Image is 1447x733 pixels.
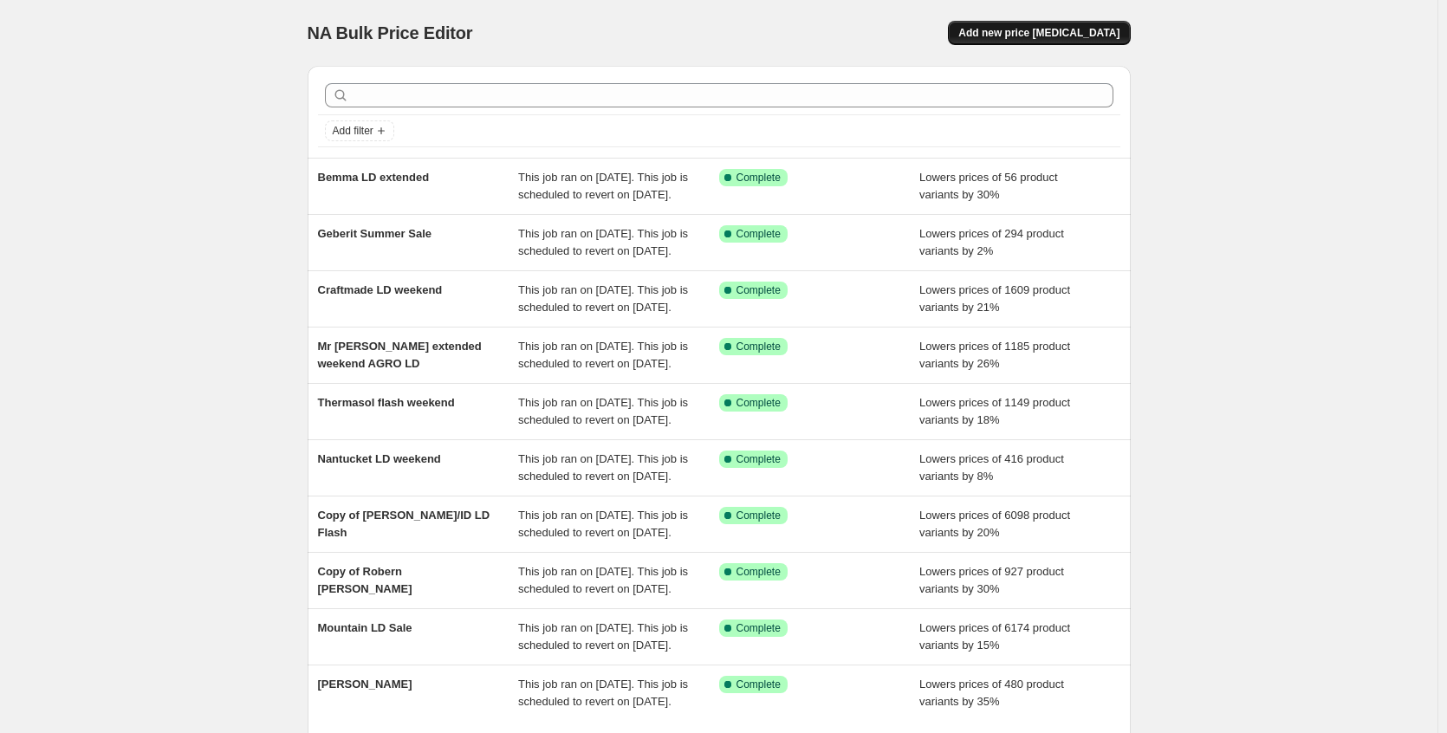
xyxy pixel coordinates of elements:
span: Lowers prices of 416 product variants by 8% [919,452,1064,483]
span: Lowers prices of 6174 product variants by 15% [919,621,1070,652]
span: This job ran on [DATE]. This job is scheduled to revert on [DATE]. [518,509,688,539]
span: Add filter [333,124,373,138]
span: Lowers prices of 1185 product variants by 26% [919,340,1070,370]
span: Copy of [PERSON_NAME]/ID LD Flash [318,509,490,539]
span: Complete [736,621,781,635]
span: Mountain LD Sale [318,621,412,634]
span: This job ran on [DATE]. This job is scheduled to revert on [DATE]. [518,621,688,652]
button: Add new price [MEDICAL_DATA] [948,21,1130,45]
span: Lowers prices of 294 product variants by 2% [919,227,1064,257]
span: Complete [736,340,781,354]
span: Complete [736,565,781,579]
span: Lowers prices of 6098 product variants by 20% [919,509,1070,539]
span: This job ran on [DATE]. This job is scheduled to revert on [DATE]. [518,678,688,708]
span: This job ran on [DATE]. This job is scheduled to revert on [DATE]. [518,565,688,595]
span: Bemma LD extended [318,171,430,184]
span: Complete [736,509,781,522]
span: Complete [736,396,781,410]
span: Lowers prices of 1149 product variants by 18% [919,396,1070,426]
span: This job ran on [DATE]. This job is scheduled to revert on [DATE]. [518,452,688,483]
span: NA Bulk Price Editor [308,23,473,42]
span: This job ran on [DATE]. This job is scheduled to revert on [DATE]. [518,171,688,201]
span: Complete [736,452,781,466]
span: Lowers prices of 927 product variants by 30% [919,565,1064,595]
span: Lowers prices of 1609 product variants by 21% [919,283,1070,314]
span: Complete [736,227,781,241]
button: Add filter [325,120,394,141]
span: This job ran on [DATE]. This job is scheduled to revert on [DATE]. [518,340,688,370]
span: Geberit Summer Sale [318,227,432,240]
span: Mr [PERSON_NAME] extended weekend AGRO LD [318,340,482,370]
span: Add new price [MEDICAL_DATA] [958,26,1119,40]
span: Complete [736,171,781,185]
span: Lowers prices of 56 product variants by 30% [919,171,1058,201]
span: This job ran on [DATE]. This job is scheduled to revert on [DATE]. [518,396,688,426]
span: Copy of Robern [PERSON_NAME] [318,565,412,595]
span: Complete [736,283,781,297]
span: Nantucket LD weekend [318,452,441,465]
span: Lowers prices of 480 product variants by 35% [919,678,1064,708]
span: Thermasol flash weekend [318,396,455,409]
span: This job ran on [DATE]. This job is scheduled to revert on [DATE]. [518,283,688,314]
span: Complete [736,678,781,691]
span: This job ran on [DATE]. This job is scheduled to revert on [DATE]. [518,227,688,257]
span: [PERSON_NAME] [318,678,412,691]
span: Craftmade LD weekend [318,283,443,296]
